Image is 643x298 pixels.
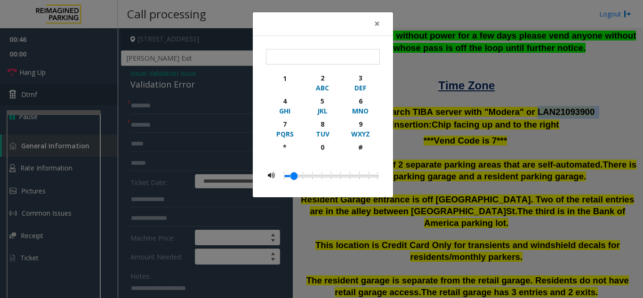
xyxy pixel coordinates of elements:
div: 8 [310,119,336,129]
div: 9 [347,119,373,129]
li: 0.15 [307,169,317,182]
li: 0.4 [354,169,364,182]
a: Drag [290,172,297,180]
li: 0.1 [298,169,307,182]
li: 0.05 [289,169,298,182]
div: DEF [347,83,373,93]
div: 7 [272,119,298,129]
li: 0.25 [326,169,336,182]
li: 0.5 [373,169,378,182]
div: 2 [310,73,336,83]
div: 0 [310,142,336,152]
div: 1 [272,73,298,83]
div: PQRS [272,129,298,139]
button: 9WXYZ [341,117,379,140]
span: × [374,17,380,30]
div: 4 [272,96,298,106]
div: 6 [347,96,373,106]
button: 8TUV [304,117,342,140]
div: 3 [347,73,373,83]
button: # [341,140,379,162]
div: WXYZ [347,129,373,139]
button: 2ABC [304,71,342,94]
button: Close [368,12,386,35]
div: ABC [310,83,336,93]
li: 0.3 [336,169,345,182]
div: MNO [347,106,373,116]
button: 3DEF [341,71,379,94]
button: 1 [266,71,304,94]
li: 0.2 [317,169,326,182]
div: 5 [310,96,336,106]
li: 0.35 [345,169,354,182]
li: 0 [284,169,289,182]
button: 4GHI [266,94,304,117]
div: JKL [310,106,336,116]
button: 6MNO [341,94,379,117]
button: 0 [304,140,342,162]
div: GHI [272,106,298,116]
div: TUV [310,129,336,139]
button: 5JKL [304,94,342,117]
li: 0.45 [364,169,373,182]
button: 7PQRS [266,117,304,140]
div: # [347,142,373,152]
